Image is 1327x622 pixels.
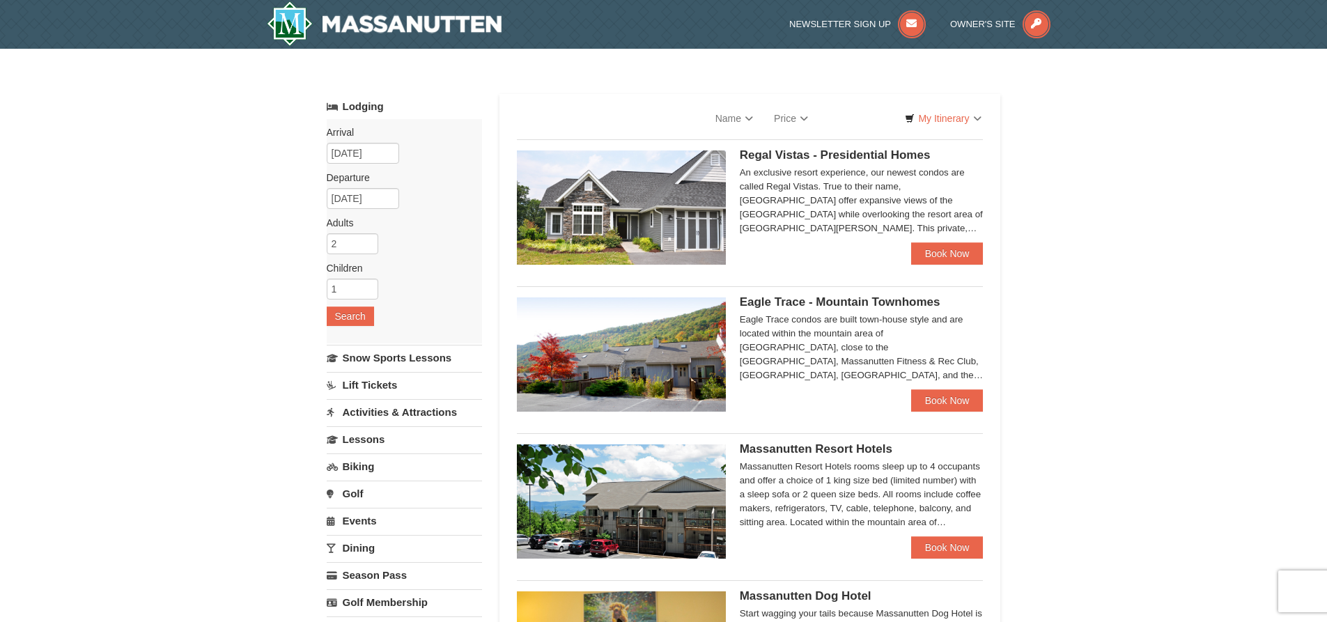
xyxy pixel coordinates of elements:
img: 19218991-1-902409a9.jpg [517,150,726,265]
img: 19218983-1-9b289e55.jpg [517,297,726,412]
a: Lift Tickets [327,372,482,398]
span: Eagle Trace - Mountain Townhomes [740,295,940,309]
span: Regal Vistas - Presidential Homes [740,148,931,162]
a: Book Now [911,389,984,412]
div: Eagle Trace condos are built town-house style and are located within the mountain area of [GEOGRA... [740,313,984,382]
a: Dining [327,535,482,561]
span: Massanutten Resort Hotels [740,442,892,456]
button: Search [327,306,374,326]
img: Massanutten Resort Logo [267,1,502,46]
label: Children [327,261,472,275]
div: An exclusive resort experience, our newest condos are called Regal Vistas. True to their name, [G... [740,166,984,235]
a: Events [327,508,482,534]
a: Book Now [911,242,984,265]
a: Lodging [327,94,482,119]
a: Lessons [327,426,482,452]
a: Book Now [911,536,984,559]
a: Season Pass [327,562,482,588]
a: My Itinerary [896,108,990,129]
a: Golf [327,481,482,506]
a: Owner's Site [950,19,1050,29]
span: Newsletter Sign Up [789,19,891,29]
a: Name [705,104,763,132]
img: 19219026-1-e3b4ac8e.jpg [517,444,726,559]
a: Price [763,104,818,132]
label: Departure [327,171,472,185]
a: Newsletter Sign Up [789,19,926,29]
a: Golf Membership [327,589,482,615]
a: Activities & Attractions [327,399,482,425]
span: Massanutten Dog Hotel [740,589,871,602]
div: Massanutten Resort Hotels rooms sleep up to 4 occupants and offer a choice of 1 king size bed (li... [740,460,984,529]
label: Adults [327,216,472,230]
label: Arrival [327,125,472,139]
a: Biking [327,453,482,479]
span: Owner's Site [950,19,1016,29]
a: Massanutten Resort [267,1,502,46]
a: Snow Sports Lessons [327,345,482,371]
